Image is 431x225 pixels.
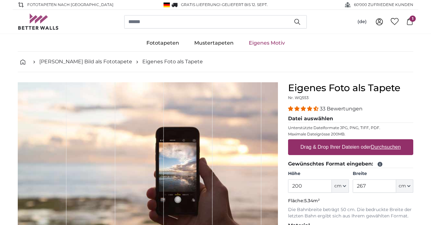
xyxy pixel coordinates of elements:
button: (de) [352,16,372,28]
span: 1 [409,16,416,22]
p: Fläche: [288,198,413,204]
span: 4.33 stars [288,106,320,112]
a: Eigenes Foto als Tapete [142,58,203,66]
span: Fototapeten nach [GEOGRAPHIC_DATA] [27,2,113,8]
a: [PERSON_NAME] Bild als Fototapete [39,58,132,66]
span: 60'000 ZUFRIEDENE KUNDEN [354,2,413,8]
span: cm [334,183,342,189]
img: Deutschland [164,3,170,7]
label: Höhe [288,171,349,177]
legend: Gewünschtes Format eingeben: [288,160,413,168]
button: cm [332,179,349,193]
a: Eigenes Motiv [241,35,293,51]
a: Fototapeten [139,35,187,51]
label: Breite [353,171,413,177]
a: Mustertapeten [187,35,241,51]
p: Unterstützte Dateiformate JPG, PNG, TIFF, PDF. [288,125,413,130]
span: cm [399,183,406,189]
button: cm [396,179,413,193]
span: Geliefert bis 12. Sept. [222,2,268,7]
span: 5.34m² [304,198,320,203]
nav: breadcrumbs [18,52,413,72]
span: GRATIS Lieferung! [181,2,220,7]
span: Nr. WQ553 [288,95,309,100]
label: Drag & Drop Ihrer Dateien oder [298,141,403,153]
p: Die Bahnbreite beträgt 50 cm. Die bedruckte Breite der letzten Bahn ergibt sich aus Ihrem gewählt... [288,207,413,219]
legend: Datei auswählen [288,115,413,123]
img: Betterwalls [18,14,59,30]
h1: Eigenes Foto als Tapete [288,82,413,94]
u: Durchsuchen [371,144,401,150]
span: - [220,2,268,7]
p: Maximale Dateigrösse 200MB. [288,132,413,137]
span: 33 Bewertungen [320,106,363,112]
